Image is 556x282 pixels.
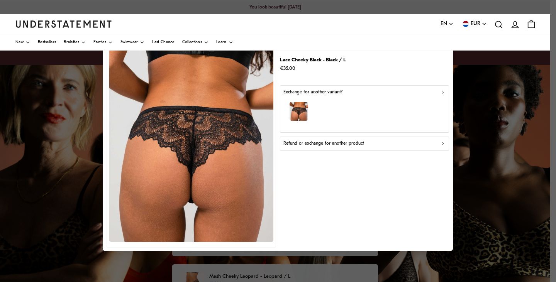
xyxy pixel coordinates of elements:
a: Bralettes [64,34,86,51]
a: Panties [93,34,113,51]
button: EUR [461,20,487,28]
span: Learn [216,41,227,44]
p: Lace Cheeky Black - Black / L [280,56,346,64]
span: EN [441,20,447,28]
span: EUR [471,20,480,28]
p: Exchange for another variant? [283,88,342,96]
button: Exchange for another variant?model-name=Luna|model-size=M [280,85,449,133]
span: Bestsellers [38,41,56,44]
p: €35.00 [280,64,346,73]
a: Learn [216,34,233,51]
p: Refund or exchange for another product [283,140,364,147]
span: New [15,41,24,44]
a: Understatement Homepage [15,20,112,27]
a: Swimwear [120,34,144,51]
span: Bralettes [64,41,79,44]
a: Last Chance [152,34,174,51]
button: EN [441,20,454,28]
button: Refund or exchange for another product [280,137,449,150]
span: Last Chance [152,41,174,44]
img: model-name=Luna|model-size=M [290,102,309,121]
a: New [15,34,30,51]
span: Panties [93,41,106,44]
span: Collections [182,41,202,44]
img: lace-cheeky-saboteur-34269228990629.jpg [109,38,273,242]
a: Collections [182,34,208,51]
a: Bestsellers [38,34,56,51]
span: Swimwear [120,41,138,44]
